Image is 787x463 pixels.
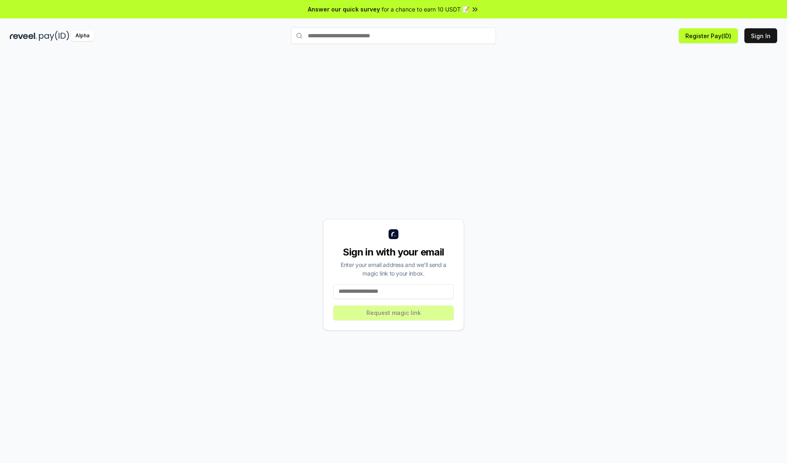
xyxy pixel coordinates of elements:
div: Sign in with your email [333,246,454,259]
img: reveel_dark [10,31,37,41]
span: Answer our quick survey [308,5,380,14]
div: Enter your email address and we’ll send a magic link to your inbox. [333,260,454,278]
button: Register Pay(ID) [679,28,738,43]
img: logo_small [389,229,398,239]
img: pay_id [39,31,69,41]
button: Sign In [744,28,777,43]
div: Alpha [71,31,94,41]
span: for a chance to earn 10 USDT 📝 [382,5,469,14]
